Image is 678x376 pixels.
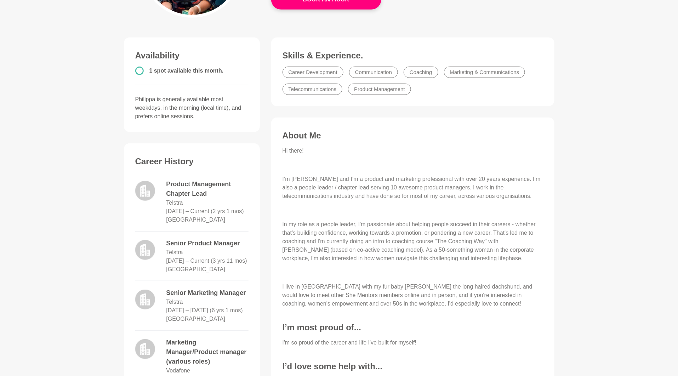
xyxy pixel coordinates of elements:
h3: Career History [135,156,249,167]
dd: Senior Marketing Manager [166,288,249,298]
dd: [GEOGRAPHIC_DATA] [166,216,226,224]
dd: Marketing Manager/Product manager (various roles) [166,338,249,366]
img: logo [135,181,155,201]
p: Philippa is generally available most weekdays, in the morning (local time), and prefers online se... [135,95,249,121]
p: I'm so proud of the career and life I've built for myself! [283,338,543,347]
img: logo [135,290,155,309]
dd: Telstra [166,248,183,257]
p: In my role as a people leader, I'm passionate about helping people succeed in their careers - whe... [283,220,543,263]
h3: Skills & Experience. [283,50,543,61]
p: I live in [GEOGRAPHIC_DATA] with my fur baby [PERSON_NAME] the long haired dachshund, and would l... [283,283,543,308]
dd: Product Management Chapter Lead [166,180,249,199]
dd: Telstra [166,298,183,306]
p: I’m [PERSON_NAME] and I’m a product and marketing professional with over 20 years experience. I’m... [283,175,543,200]
p: Hi there! [283,147,543,155]
time: [DATE] – Current (3 yrs 11 mos) [166,258,247,264]
dd: 2015 – 2021 (6 yrs 1 mos) [166,306,243,315]
img: logo [135,240,155,260]
img: logo [135,339,155,359]
time: [DATE] – [DATE] (6 yrs 1 mos) [166,307,243,313]
dd: Telstra [166,199,183,207]
dd: [GEOGRAPHIC_DATA] [166,265,226,274]
h3: Availability [135,50,249,61]
dd: Vodafone [166,366,190,375]
h3: About Me [283,130,543,141]
dd: October 2021 – Current (3 yrs 11 mos) [166,257,247,265]
span: 1 spot available this month. [149,68,224,74]
dd: [GEOGRAPHIC_DATA] [166,315,226,323]
dd: Senior Product Manager [166,239,249,248]
time: [DATE] – Current (2 yrs 1 mos) [166,208,244,214]
h3: I’d love some help with... [283,361,543,372]
dd: July 2023 – Current (2 yrs 1 mos) [166,207,244,216]
h3: I’m most proud of... [283,322,543,333]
